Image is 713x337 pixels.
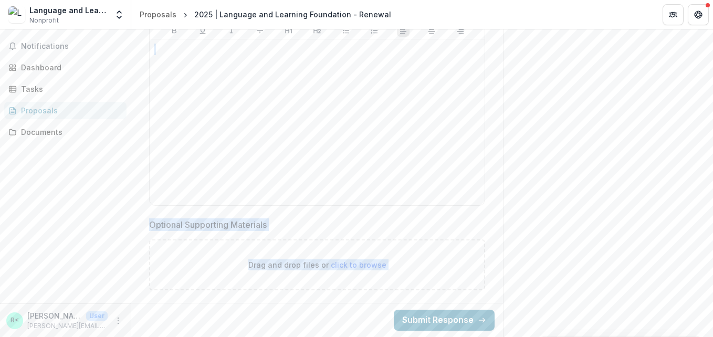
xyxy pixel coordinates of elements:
[140,9,176,20] div: Proposals
[27,310,82,321] p: [PERSON_NAME] <[PERSON_NAME][EMAIL_ADDRESS][PERSON_NAME][DOMAIN_NAME]>
[248,259,386,270] p: Drag and drop files or
[11,317,19,324] div: Rupinder Chahal <rupinder.chahal@languageandlearningfoundation.org>
[282,24,295,37] button: Heading 1
[311,24,323,37] button: Heading 2
[331,260,386,269] span: click to browse
[21,62,118,73] div: Dashboard
[454,24,467,37] button: Align Right
[29,16,59,25] span: Nonprofit
[21,83,118,94] div: Tasks
[4,80,127,98] a: Tasks
[254,24,266,37] button: Strike
[112,4,127,25] button: Open entity switcher
[135,7,181,22] a: Proposals
[688,4,709,25] button: Get Help
[149,218,267,231] p: Optional Supporting Materials
[8,6,25,23] img: Language and Learning Foundation
[425,24,438,37] button: Align Center
[86,311,108,321] p: User
[29,5,108,16] div: Language and Learning Foundation
[4,102,127,119] a: Proposals
[225,24,238,37] button: Italicize
[21,42,122,51] span: Notifications
[340,24,352,37] button: Bullet List
[135,7,395,22] nav: breadcrumb
[4,59,127,76] a: Dashboard
[21,105,118,116] div: Proposals
[394,310,495,331] button: Submit Response
[194,9,391,20] div: 2025 | Language and Learning Foundation - Renewal
[27,321,108,331] p: [PERSON_NAME][EMAIL_ADDRESS][PERSON_NAME][DOMAIN_NAME]
[168,24,181,37] button: Bold
[4,123,127,141] a: Documents
[196,24,209,37] button: Underline
[21,127,118,138] div: Documents
[663,4,684,25] button: Partners
[397,24,410,37] button: Align Left
[4,38,127,55] button: Notifications
[368,24,381,37] button: Ordered List
[112,314,124,327] button: More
